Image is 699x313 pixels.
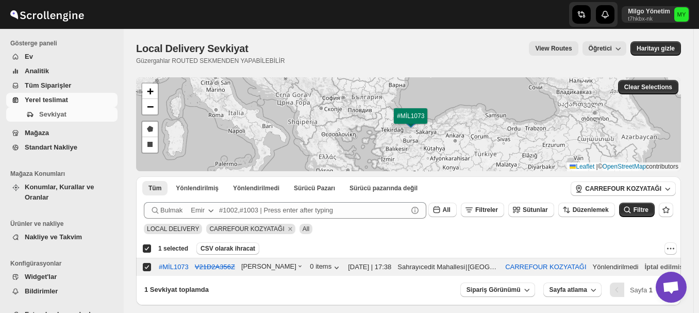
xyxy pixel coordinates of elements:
span: Local Delivery Sevkiyat [136,43,248,54]
span: Widget'lar [25,273,57,281]
a: Zoom in [142,84,158,99]
span: Sütunlar [523,206,548,213]
button: Ev [6,50,118,64]
span: 1 selected [158,244,188,253]
span: LOCAL DELIVERY [147,225,199,233]
span: Standart Nakliye [25,143,77,151]
span: CARREFOUR KOZYATAĞI [209,225,284,233]
span: Sipariş Görünümü [467,286,521,294]
button: Routed [170,181,225,195]
div: [GEOGRAPHIC_DATA] [468,262,499,272]
button: 0 items [310,262,342,273]
p: Milgo Yönetim [628,7,670,15]
span: Gösterge paneli [10,39,119,47]
button: Emir [185,202,222,219]
span: Sürücü Pazarı [294,184,335,192]
span: Öğretici [589,45,612,52]
button: Analitik [6,64,118,78]
nav: Pagination [610,283,673,297]
button: CARREFOUR KOZYATAĞI [505,263,586,271]
div: Açık sohbet [656,272,687,303]
span: Bildirimler [25,287,58,295]
span: 1 Sevkiyat toplamda [144,286,209,293]
span: Yönlendirilmiş [176,184,219,192]
span: − [147,100,154,113]
span: Clear Selections [624,83,672,91]
div: [DATE] | 17:38 [348,262,391,272]
span: + [147,85,154,97]
button: Filtre [619,203,655,217]
text: MY [677,11,686,18]
div: | [397,262,499,272]
span: All [443,206,451,213]
button: Sevkiyat [6,107,118,122]
a: Leaflet [570,163,594,170]
a: Zoom out [142,99,158,114]
span: Sevkiyat [39,110,66,118]
button: Map action label [630,41,681,56]
div: Yönlendirilmedi [593,262,639,272]
button: Clear Selections [618,80,678,94]
span: Bulmak [160,205,182,216]
button: Filtreler [461,203,504,217]
button: All [142,181,168,195]
button: More actions [664,242,677,255]
div: İptal edilmiş [645,262,684,272]
button: Sütunlar [508,203,554,217]
span: Tüm [148,184,161,192]
span: | [596,163,598,170]
span: Yönlendirilmedi [233,184,279,192]
span: Mağaza [25,129,49,137]
button: Remove CARREFOUR KOZYATAĞI [286,224,295,234]
button: #MİL1073 [159,263,189,271]
button: Sipariş Görünümü [460,283,535,297]
button: Öğretici [582,41,626,56]
span: Filtre [634,206,648,213]
input: #1002,#1003 | Press enter after typing [219,202,408,219]
button: CARREFOUR KOZYATAĞI [571,182,676,196]
a: OpenStreetMap [603,163,646,170]
button: Un-claimable [343,181,424,195]
button: [PERSON_NAME] [241,262,304,273]
span: Analitik [25,67,49,75]
span: Yerel teslimat [25,96,68,104]
a: Draw a rectangle [142,137,158,153]
button: Nakliye ve Takvim [6,230,118,244]
span: Düzenlemek [573,206,609,213]
span: Milgo Yönetim [674,7,689,22]
span: Nakliye ve Takvim [25,233,82,241]
span: Konumlar, Kurallar ve Oranlar [25,183,94,201]
button: Sayfa atlama [543,283,602,297]
button: Claimable [288,181,341,195]
p: Güzergahlar ROUTED SEKMENDEN YAPABİLEBİLİR [136,57,285,65]
button: All [428,203,457,217]
span: CARREFOUR KOZYATAĞI [585,185,661,193]
button: Bildirimler [6,284,118,299]
button: Unrouted [227,181,286,195]
span: Mağaza Konumları [10,170,119,178]
span: Haritayı gizle [637,44,675,53]
button: User menu [622,6,690,23]
span: View Routes [535,44,572,53]
span: All [303,225,309,233]
button: V21D2A356Z [195,263,235,271]
div: Emir [191,205,205,216]
b: 1 [649,286,653,294]
span: Konfigürasyonlar [10,259,119,268]
button: CSV olarak ihracat [196,242,259,255]
span: Sürücü pazarında değil [349,184,418,192]
div: Sahrayıcedit Mahallesi [397,262,465,272]
a: Draw a polygon [142,122,158,137]
img: ScrollEngine [8,2,86,27]
span: Sayfa atlama [550,286,587,294]
button: Konumlar, Kurallar ve Oranlar [6,180,118,205]
span: Filtreler [475,206,498,213]
span: CSV olarak ihracat [201,244,255,253]
button: Widget'lar [6,270,118,284]
p: t7hkbx-nk [628,15,670,22]
span: Tüm Siparişler [25,81,71,89]
button: Tüm Siparişler [6,78,118,93]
